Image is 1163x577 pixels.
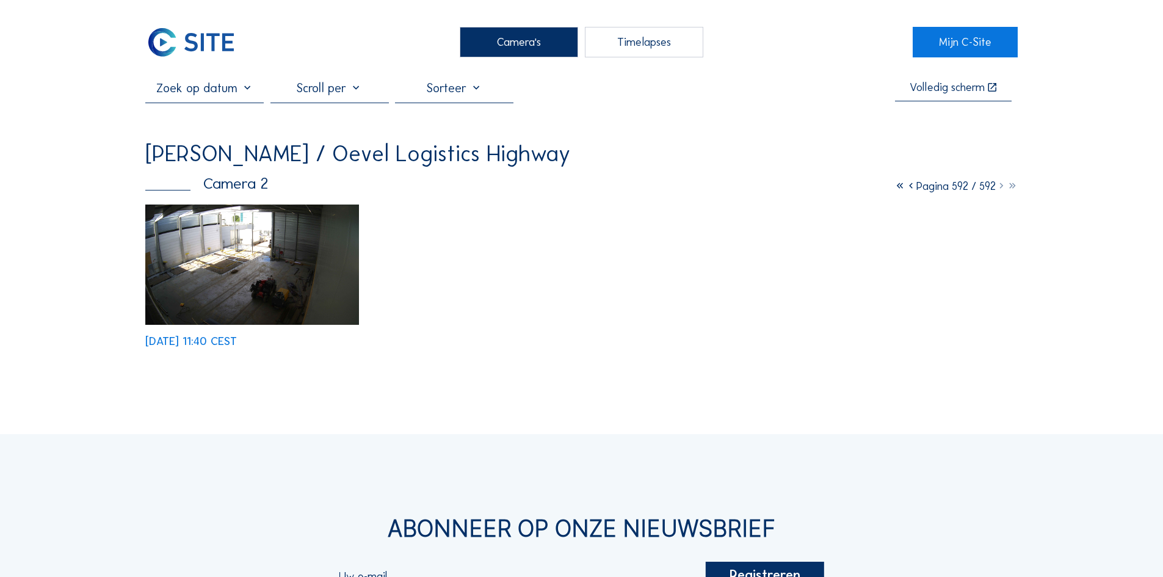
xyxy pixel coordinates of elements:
div: Camera 2 [145,176,268,192]
img: C-SITE Logo [145,27,237,57]
input: Zoek op datum 󰅀 [145,81,264,95]
div: [DATE] 11:40 CEST [145,336,237,347]
div: Volledig scherm [910,82,985,93]
a: Mijn C-Site [913,27,1017,57]
div: Camera's [460,27,578,57]
a: C-SITE Logo [145,27,250,57]
img: image_51866627 [145,205,359,325]
div: [PERSON_NAME] / Oevel Logistics Highway [145,143,570,165]
span: Pagina 592 / 592 [916,180,996,193]
div: Timelapses [585,27,703,57]
div: Abonneer op onze nieuwsbrief [145,518,1018,540]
